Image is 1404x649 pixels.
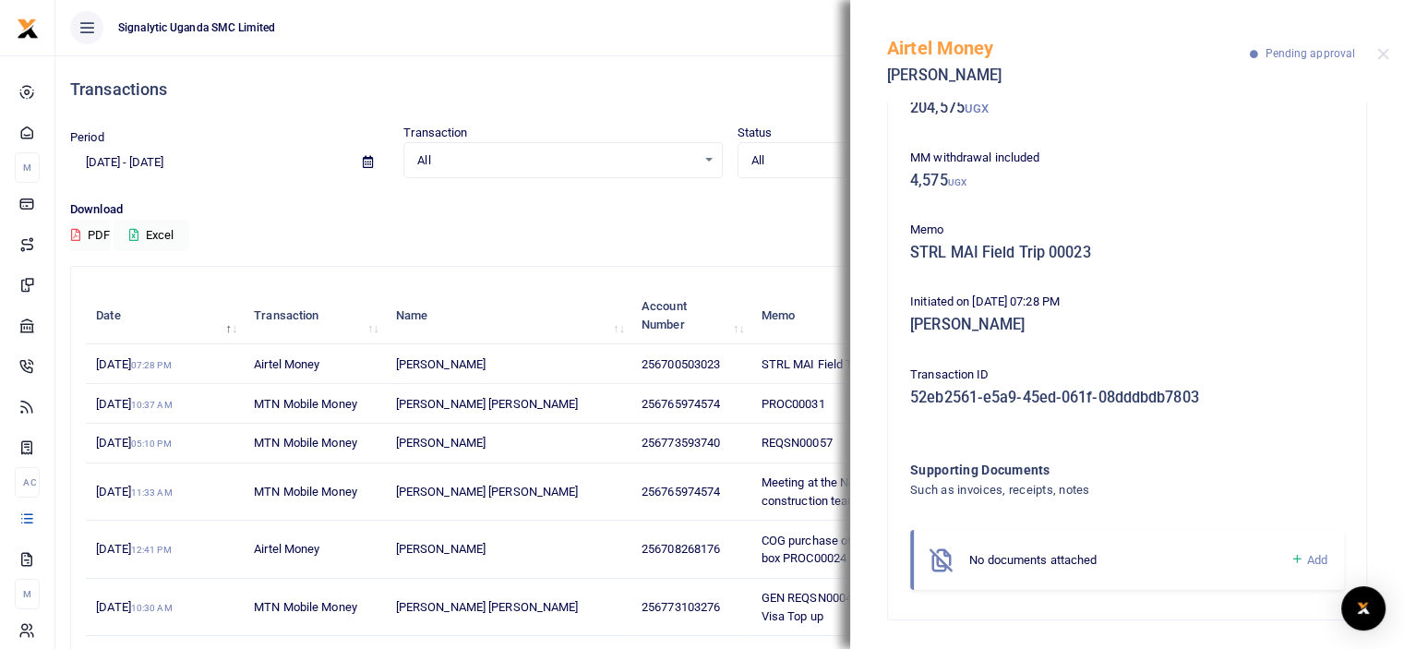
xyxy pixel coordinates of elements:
h5: [PERSON_NAME] [910,316,1344,334]
span: [PERSON_NAME] [396,436,486,450]
h5: STRL MAI Field Trip 00023 [910,244,1344,262]
span: [PERSON_NAME] [396,542,486,556]
h5: Airtel Money [887,37,1250,59]
span: GEN REQSN00047 [PERSON_NAME] Visa Top up [762,591,952,623]
label: Transaction [403,124,467,142]
span: 256708268176 [642,542,720,556]
span: Pending approval [1265,47,1355,60]
span: [DATE] [96,436,171,450]
label: Status [738,124,773,142]
small: 05:10 PM [131,439,172,449]
span: 256773103276 [642,600,720,614]
h5: 204,575 [910,99,1344,117]
li: M [15,152,40,183]
th: Date: activate to sort column descending [86,287,244,344]
span: [PERSON_NAME] [396,357,486,371]
li: M [15,579,40,609]
span: Meeting at the New facility with construction team [762,475,929,508]
span: [DATE] [96,397,172,411]
span: Add [1307,553,1327,567]
span: [DATE] [96,357,171,371]
span: [PERSON_NAME] [PERSON_NAME] [396,485,579,499]
button: Close [1377,48,1389,60]
small: 10:30 AM [131,603,173,613]
button: Excel [114,220,189,251]
span: MTN Mobile Money [254,436,357,450]
span: No documents attached [969,553,1097,567]
span: Airtel Money [254,357,319,371]
span: REQSN00057 [762,436,833,450]
h4: Supporting Documents [910,460,1269,480]
th: Account Number: activate to sort column ascending [631,287,751,344]
span: [PERSON_NAME] [PERSON_NAME] [396,397,579,411]
div: Open Intercom Messenger [1341,586,1386,631]
p: Transaction ID [910,366,1344,385]
small: 07:28 PM [131,360,172,370]
span: 256773593740 [642,436,720,450]
span: All [751,151,1029,170]
small: 12:41 PM [131,545,172,555]
input: select period [70,147,348,178]
span: MTN Mobile Money [254,485,357,499]
h5: 52eb2561-e5a9-45ed-061f-08dddbdb7803 [910,389,1344,407]
li: Ac [15,467,40,498]
p: MM withdrawal included [910,149,1344,168]
span: [PERSON_NAME] [PERSON_NAME] [396,600,579,614]
span: [DATE] [96,542,171,556]
p: Initiated on [DATE] 07:28 PM [910,293,1344,312]
span: MTN Mobile Money [254,397,357,411]
span: All [417,151,695,170]
small: UGX [948,177,966,187]
span: [DATE] [96,485,172,499]
img: logo-small [17,18,39,40]
small: 10:37 AM [131,400,173,410]
a: Add [1290,549,1327,571]
span: 256765974574 [642,485,720,499]
span: COG purchase of 150 x 95 x 370mm box PROC00024 [762,534,951,566]
span: Airtel Money [254,542,319,556]
span: STRL MAI Field Trip 00023 [762,357,903,371]
h5: 4,575 [910,172,1344,190]
small: 11:33 AM [131,487,173,498]
h4: Such as invoices, receipts, notes [910,480,1269,500]
a: logo-small logo-large logo-large [17,20,39,34]
th: Name: activate to sort column ascending [385,287,630,344]
button: PDF [70,220,111,251]
th: Transaction: activate to sort column ascending [244,287,385,344]
p: Download [70,200,1389,220]
h4: Transactions [70,79,1389,100]
label: Period [70,128,104,147]
span: [DATE] [96,600,172,614]
span: PROC00031 [762,397,825,411]
h5: [PERSON_NAME] [887,66,1250,85]
p: Memo [910,221,1344,240]
span: 256700503023 [642,357,720,371]
span: 256765974574 [642,397,720,411]
span: MTN Mobile Money [254,600,357,614]
small: UGX [965,102,989,115]
th: Memo: activate to sort column ascending [750,287,962,344]
span: Signalytic Uganda SMC Limited [111,19,282,36]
